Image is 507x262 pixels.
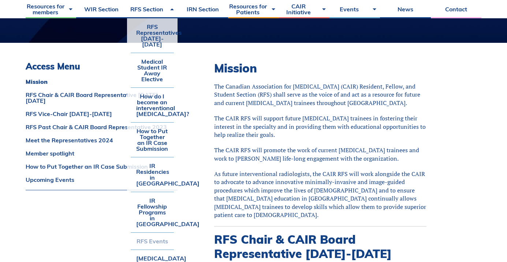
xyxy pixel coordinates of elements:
a: Member spotlight [26,150,178,156]
a: Medical Student IR Away Elective [131,53,174,87]
a: How to Put Together an IR Case Submission [131,123,174,157]
a: RFS Vice-Chair [DATE]-[DATE] [26,111,178,117]
p: As future interventional radiologists, the CAIR RFS will work alongside the CAIR to advocate to a... [214,170,426,219]
a: Mission [26,79,178,85]
a: Upcoming Events [26,177,178,183]
a: RFS Chair & CAIR Board Representative [DATE]-[DATE] [26,92,178,104]
h2: Mission [214,61,426,75]
a: RFS Representatives [DATE]-[DATE] [131,18,174,53]
a: RFS Events [131,233,174,250]
a: How do I become an interventional [MEDICAL_DATA]? [131,88,174,122]
p: The Canadian Association for [MEDICAL_DATA] (CAIR) Resident, Fellow, and Student Section (RFS) sh... [214,82,426,107]
a: IR Residencies in [GEOGRAPHIC_DATA] [131,157,174,192]
h2: RFS Chair & CAIR Board Representative [DATE]-[DATE] [214,232,426,261]
a: RFS Past Chair & CAIR Board Representative 2023 [26,124,178,130]
a: Meet the Representatives 2024 [26,137,178,143]
a: IR Fellowship Programs in [GEOGRAPHIC_DATA] [131,192,174,232]
h3: Access Menu [26,61,178,72]
p: The CAIR RFS will promote the work of current [MEDICAL_DATA] trainees and work to [PERSON_NAME] l... [214,146,426,162]
a: How to Put Together an IR Case Submission [26,164,178,169]
p: The CAIR RFS will support future [MEDICAL_DATA] trainees in fostering their interest in the speci... [214,114,426,139]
